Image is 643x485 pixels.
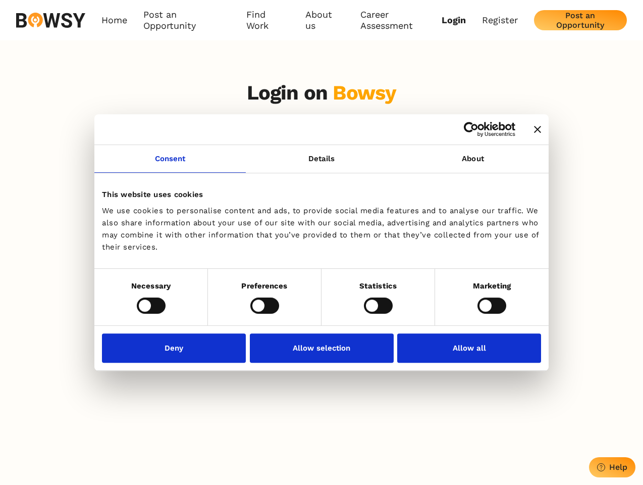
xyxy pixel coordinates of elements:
[264,113,379,124] p: Enter and start using it
[101,9,127,32] a: Home
[397,333,541,363] button: Allow all
[247,81,397,105] h3: Login on
[102,205,541,253] div: We use cookies to personalise content and ads, to provide social media features and to analyse ou...
[482,15,518,26] a: Register
[473,281,511,290] strong: Marketing
[131,281,171,290] strong: Necessary
[16,13,85,28] img: svg%3e
[534,126,541,133] button: Close banner
[442,15,466,26] a: Login
[360,9,442,32] a: Career Assessment
[102,333,246,363] button: Deny
[542,11,619,30] div: Post an Opportunity
[359,281,397,290] strong: Statistics
[609,462,627,472] div: Help
[534,10,627,30] button: Post an Opportunity
[589,457,635,477] button: Help
[246,145,397,173] a: Details
[427,122,515,137] a: Usercentrics Cookiebot - opens in a new window
[241,281,287,290] strong: Preferences
[102,188,541,201] div: This website uses cookies
[333,81,396,105] div: Bowsy
[397,145,549,173] a: About
[94,145,246,173] a: Consent
[250,333,394,363] button: Allow selection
